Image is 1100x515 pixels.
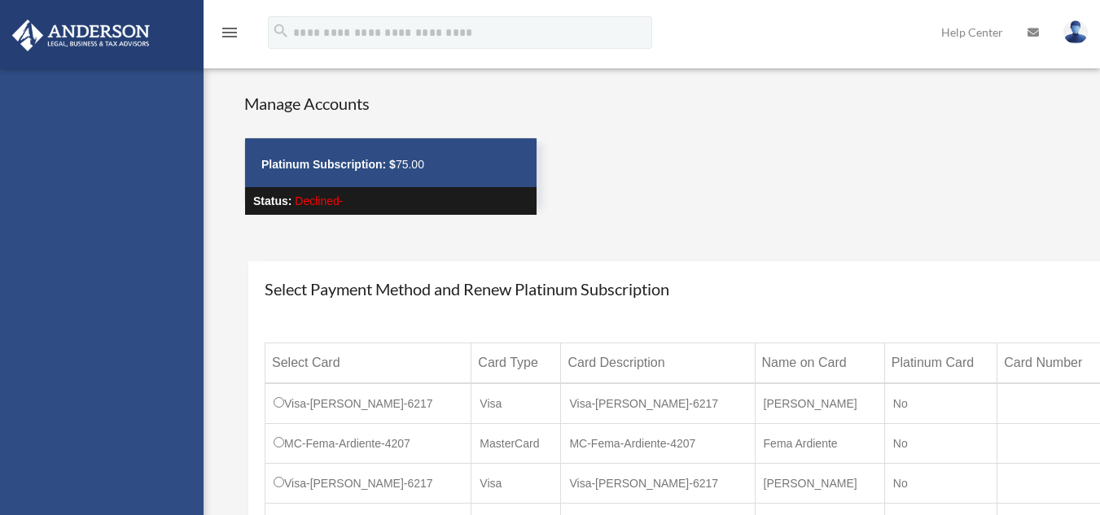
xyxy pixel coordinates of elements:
[471,463,561,503] td: Visa
[272,22,290,40] i: search
[244,92,537,115] h4: Manage Accounts
[471,343,561,383] th: Card Type
[265,383,471,424] td: Visa-[PERSON_NAME]-6217
[561,463,755,503] td: Visa-[PERSON_NAME]-6217
[220,23,239,42] i: menu
[1063,20,1088,44] img: User Pic
[755,383,884,424] td: [PERSON_NAME]
[265,423,471,463] td: MC-Fema-Ardiente-4207
[7,20,155,51] img: Anderson Advisors Platinum Portal
[561,423,755,463] td: MC-Fema-Ardiente-4207
[561,383,755,424] td: Visa-[PERSON_NAME]-6217
[561,343,755,383] th: Card Description
[755,343,884,383] th: Name on Card
[295,194,343,207] span: Declined-
[220,28,239,42] a: menu
[471,383,561,424] td: Visa
[884,423,997,463] td: No
[884,343,997,383] th: Platinum Card
[755,423,884,463] td: Fema Ardiente
[261,155,520,175] p: 75.00
[265,343,471,383] th: Select Card
[471,423,561,463] td: MasterCard
[884,463,997,503] td: No
[261,158,396,171] strong: Platinum Subscription: $
[253,194,291,207] strong: Status:
[265,463,471,503] td: Visa-[PERSON_NAME]-6217
[884,383,997,424] td: No
[755,463,884,503] td: [PERSON_NAME]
